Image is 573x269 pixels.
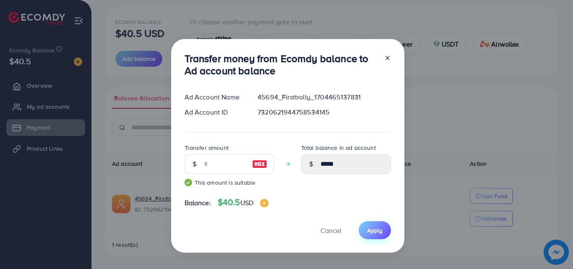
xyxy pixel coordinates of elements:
img: image [252,159,267,169]
h3: Transfer money from Ecomdy balance to Ad account balance [185,52,378,77]
img: guide [185,179,192,186]
h4: $40.5 [218,197,268,208]
span: Balance: [185,198,211,208]
button: Apply [359,221,391,239]
img: image [260,199,268,207]
div: Ad Account Name [178,92,251,102]
div: Ad Account ID [178,107,251,117]
span: Apply [367,226,383,235]
small: This amount is suitable [185,178,274,187]
label: Total balance in ad account [301,144,376,152]
span: USD [240,198,253,207]
span: Cancel [320,226,341,235]
div: 7320621944758534145 [251,107,397,117]
button: Cancel [310,221,352,239]
div: 45694_Firsttrolly_1704465137831 [251,92,397,102]
label: Transfer amount [185,144,229,152]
